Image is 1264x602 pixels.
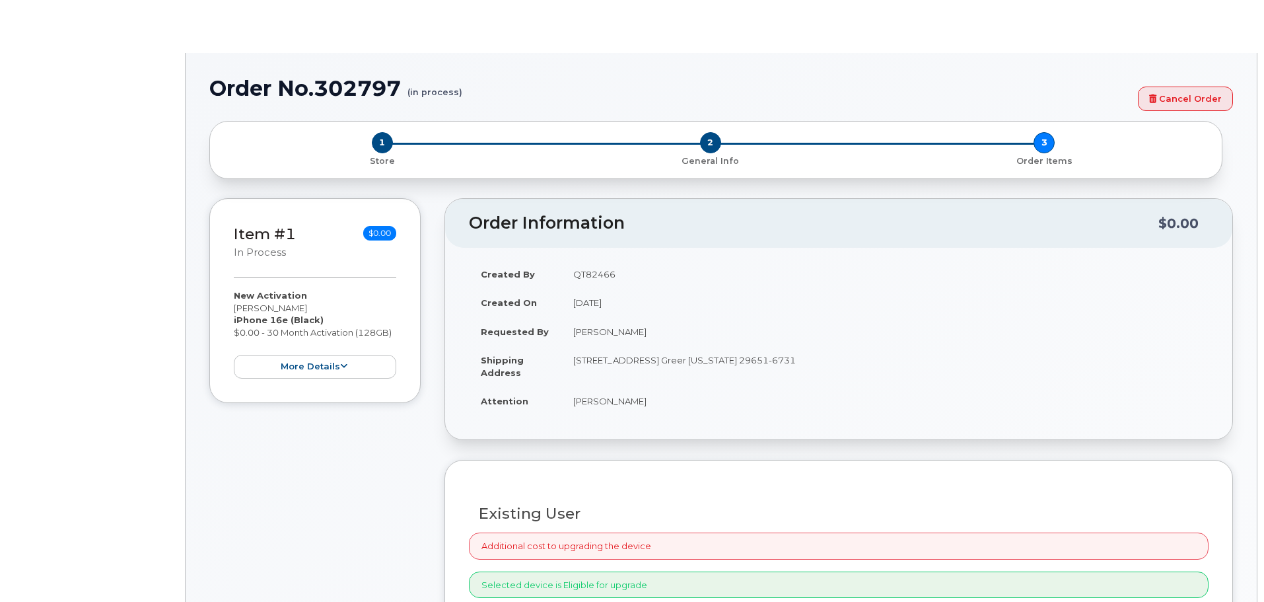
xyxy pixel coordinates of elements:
[1138,87,1233,111] a: Cancel Order
[234,289,396,379] div: [PERSON_NAME] $0.00 - 30 Month Activation (128GB)
[481,297,537,308] strong: Created On
[481,326,549,337] strong: Requested By
[469,533,1209,560] div: Additional cost to upgrading the device
[234,246,286,258] small: in process
[479,506,1199,522] h3: Existing User
[363,226,396,241] span: $0.00
[561,387,1209,416] td: [PERSON_NAME]
[372,132,393,153] span: 1
[561,260,1209,289] td: QT82466
[700,132,721,153] span: 2
[481,355,524,378] strong: Shipping Address
[544,153,877,167] a: 2 General Info
[469,572,1209,599] div: Selected device is Eligible for upgrade
[234,225,296,243] a: Item #1
[561,346,1209,387] td: [STREET_ADDRESS] Greer [US_STATE] 29651-6731
[234,315,324,325] strong: iPhone 16e (Black)
[234,355,396,379] button: more details
[226,155,538,167] p: Store
[481,269,535,280] strong: Created By
[407,77,462,97] small: (in process)
[234,290,307,301] strong: New Activation
[549,155,872,167] p: General Info
[1158,211,1199,236] div: $0.00
[481,396,528,406] strong: Attention
[561,288,1209,317] td: [DATE]
[209,77,1131,100] h1: Order No.302797
[561,317,1209,346] td: [PERSON_NAME]
[469,214,1158,233] h2: Order Information
[221,153,544,167] a: 1 Store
